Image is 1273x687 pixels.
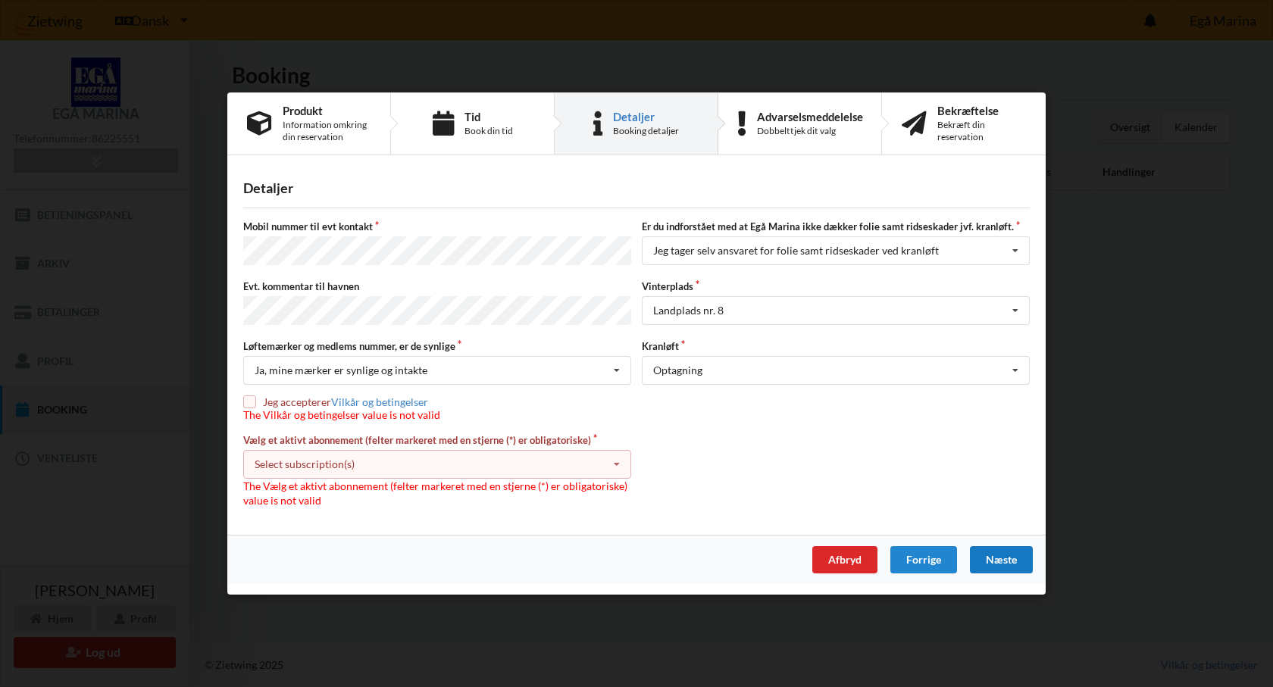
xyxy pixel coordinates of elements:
[613,125,679,137] div: Booking detaljer
[255,457,355,470] div: Select subscription(s)
[243,180,1030,197] div: Detaljer
[243,395,440,408] label: Jeg accepterer
[243,339,631,353] label: Løftemærker og medlems nummer, er de synlige
[653,365,702,376] div: Optagning
[642,220,1030,233] label: Er du indforstået med at Egå Marina ikke dækker folie samt ridseskader jvf. kranløft.
[642,279,1030,293] label: Vinterplads
[613,111,679,123] div: Detaljer
[283,119,371,143] div: Information omkring din reservation
[464,125,513,137] div: Book din tid
[331,395,428,408] a: Vilkår og betingelser
[653,305,724,316] div: Landplads nr. 8
[757,125,863,137] div: Dobbelttjek dit valg
[653,245,939,256] div: Jeg tager selv ansvaret for folie samt ridseskader ved kranløft
[970,546,1033,573] div: Næste
[812,546,877,573] div: Afbryd
[890,546,957,573] div: Forrige
[757,111,863,123] div: Advarselsmeddelelse
[464,111,513,123] div: Tid
[937,119,1026,143] div: Bekræft din reservation
[243,220,631,233] label: Mobil nummer til evt kontakt
[255,365,427,376] div: Ja, mine mærker er synlige og intakte
[243,433,631,447] label: Vælg et aktivt abonnement (felter markeret med en stjerne (*) er obligatoriske)
[642,339,1030,353] label: Kranløft
[243,408,440,421] span: The Vilkår og betingelser value is not valid
[243,279,631,293] label: Evt. kommentar til havnen
[243,479,627,507] span: The Vælg et aktivt abonnement (felter markeret med en stjerne (*) er obligatoriske) value is not ...
[283,105,371,117] div: Produkt
[937,105,1026,117] div: Bekræftelse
